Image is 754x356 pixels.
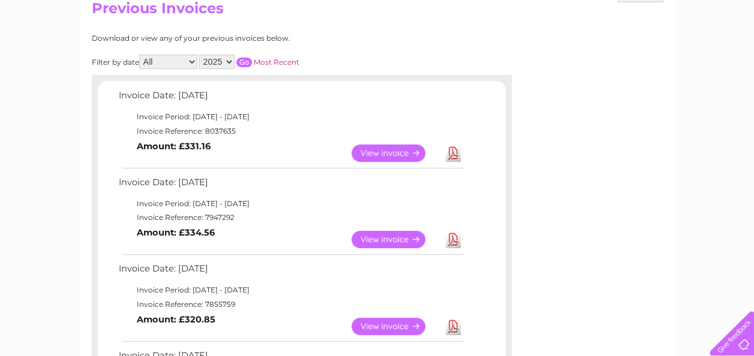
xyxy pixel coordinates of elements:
td: Invoice Reference: 7855759 [116,297,467,312]
a: View [352,318,440,335]
td: Invoice Period: [DATE] - [DATE] [116,197,467,211]
a: Log out [714,51,743,60]
a: Download [446,231,461,248]
b: Amount: £334.56 [137,227,215,238]
td: Invoice Period: [DATE] - [DATE] [116,110,467,124]
img: logo.png [26,31,88,68]
td: Invoice Period: [DATE] - [DATE] [116,283,467,297]
div: Clear Business is a trading name of Verastar Limited (registered in [GEOGRAPHIC_DATA] No. 3667643... [94,7,661,58]
a: View [352,231,440,248]
a: Water [543,51,566,60]
td: Invoice Date: [DATE] [116,88,467,110]
a: Download [446,144,461,162]
td: Invoice Date: [DATE] [116,174,467,197]
div: Download or view any of your previous invoices below. [92,34,407,43]
a: Most Recent [254,58,299,67]
a: Contact [674,51,704,60]
div: Filter by date [92,55,407,69]
td: Invoice Date: [DATE] [116,261,467,283]
a: Blog [650,51,667,60]
a: Energy [573,51,599,60]
td: Invoice Reference: 7947292 [116,210,467,225]
a: Telecoms [606,51,642,60]
td: Invoice Reference: 8037635 [116,124,467,138]
a: 0333 014 3131 [528,6,611,21]
b: Amount: £320.85 [137,314,215,325]
a: View [352,144,440,162]
b: Amount: £331.16 [137,141,211,152]
a: Download [446,318,461,335]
